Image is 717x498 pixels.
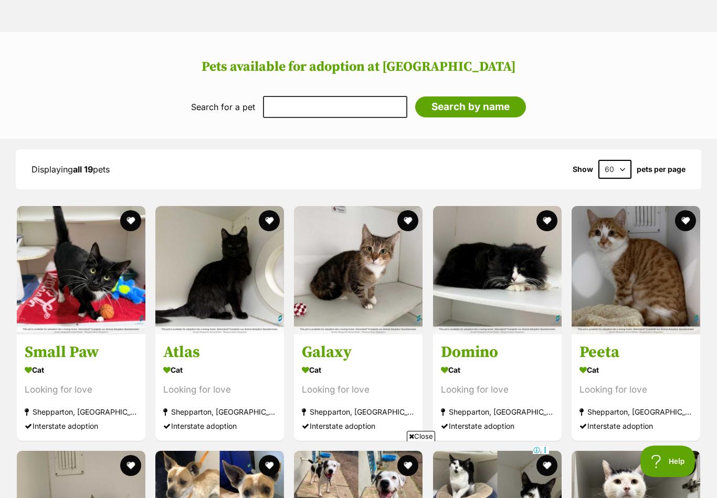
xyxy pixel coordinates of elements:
button: favourite [536,210,557,231]
button: favourite [536,455,557,476]
h3: Galaxy [302,342,415,362]
h3: Small Paw [25,342,138,362]
img: Small Paw [17,206,145,334]
div: Interstate adoption [163,419,276,433]
strong: all 19 [73,164,93,175]
h3: Atlas [163,342,276,362]
div: Cat [441,362,554,377]
div: Shepparton, [GEOGRAPHIC_DATA] [302,405,415,419]
a: Atlas Cat Looking for love Shepparton, [GEOGRAPHIC_DATA] Interstate adoption favourite [155,334,284,441]
a: Small Paw Cat Looking for love Shepparton, [GEOGRAPHIC_DATA] Interstate adoption favourite [17,334,145,441]
button: favourite [398,210,419,231]
img: Atlas [155,206,284,334]
div: Cat [25,362,138,377]
div: Looking for love [163,383,276,397]
div: Looking for love [25,383,138,397]
label: pets per page [637,165,686,174]
span: Displaying pets [31,164,110,175]
div: Interstate adoption [579,419,692,433]
button: favourite [120,455,141,476]
div: Cat [163,362,276,377]
a: Peeta Cat Looking for love Shepparton, [GEOGRAPHIC_DATA] Interstate adoption favourite [572,334,700,441]
h3: Domino [441,342,554,362]
div: Shepparton, [GEOGRAPHIC_DATA] [441,405,554,419]
div: Shepparton, [GEOGRAPHIC_DATA] [163,405,276,419]
img: Galaxy [294,206,423,334]
div: Shepparton, [GEOGRAPHIC_DATA] [579,405,692,419]
span: Close [407,431,435,441]
div: Shepparton, [GEOGRAPHIC_DATA] [25,405,138,419]
img: Domino [433,206,562,334]
div: Interstate adoption [302,419,415,433]
button: favourite [259,210,280,231]
div: Looking for love [441,383,554,397]
a: Galaxy Cat Looking for love Shepparton, [GEOGRAPHIC_DATA] Interstate adoption favourite [294,334,423,441]
label: Search for a pet [191,102,255,112]
h2: Pets available for adoption at [GEOGRAPHIC_DATA] [10,59,707,75]
div: Interstate adoption [441,419,554,433]
h3: Peeta [579,342,692,362]
div: Cat [579,362,692,377]
img: Peeta [572,206,700,334]
button: favourite [120,210,141,231]
input: Search by name [415,96,526,117]
div: Looking for love [302,383,415,397]
div: Cat [302,362,415,377]
div: Interstate adoption [25,419,138,433]
iframe: Advertisement [167,446,550,493]
span: Show [573,165,593,174]
iframe: Help Scout Beacon - Open [640,446,696,477]
button: favourite [675,210,696,231]
div: Looking for love [579,383,692,397]
a: Domino Cat Looking for love Shepparton, [GEOGRAPHIC_DATA] Interstate adoption favourite [433,334,562,441]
